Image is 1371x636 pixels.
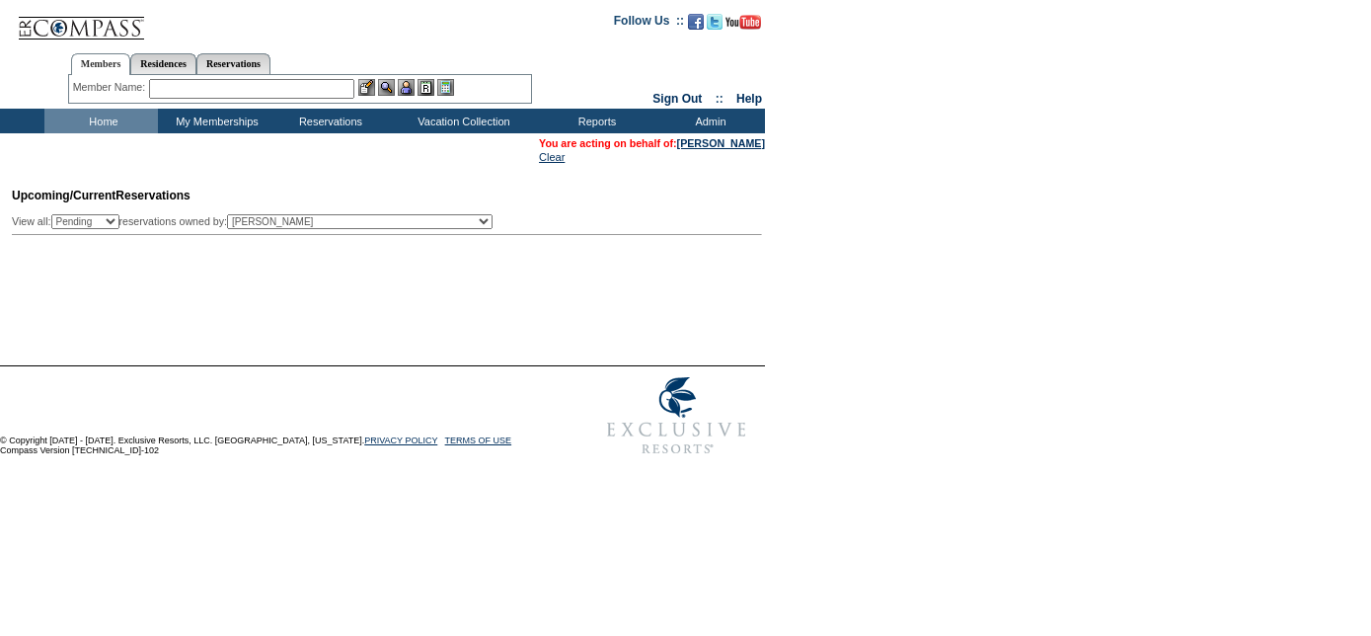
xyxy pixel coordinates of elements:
[677,137,765,149] a: [PERSON_NAME]
[73,79,149,96] div: Member Name:
[538,109,651,133] td: Reports
[12,214,501,229] div: View all: reservations owned by:
[445,436,512,445] a: TERMS OF USE
[707,14,723,30] img: Follow us on Twitter
[130,53,196,74] a: Residences
[707,20,723,32] a: Follow us on Twitter
[539,151,565,163] a: Clear
[688,20,704,32] a: Become our fan on Facebook
[12,189,115,202] span: Upcoming/Current
[44,109,158,133] td: Home
[725,15,761,30] img: Subscribe to our YouTube Channel
[588,366,765,465] img: Exclusive Resorts
[736,92,762,106] a: Help
[385,109,538,133] td: Vacation Collection
[688,14,704,30] img: Become our fan on Facebook
[358,79,375,96] img: b_edit.gif
[539,137,765,149] span: You are acting on behalf of:
[71,53,131,75] a: Members
[652,92,702,106] a: Sign Out
[196,53,270,74] a: Reservations
[364,436,437,445] a: PRIVACY POLICY
[12,189,190,202] span: Reservations
[378,79,395,96] img: View
[437,79,454,96] img: b_calculator.gif
[725,20,761,32] a: Subscribe to our YouTube Channel
[158,109,271,133] td: My Memberships
[716,92,724,106] span: ::
[651,109,765,133] td: Admin
[398,79,415,96] img: Impersonate
[418,79,434,96] img: Reservations
[271,109,385,133] td: Reservations
[614,12,684,36] td: Follow Us ::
